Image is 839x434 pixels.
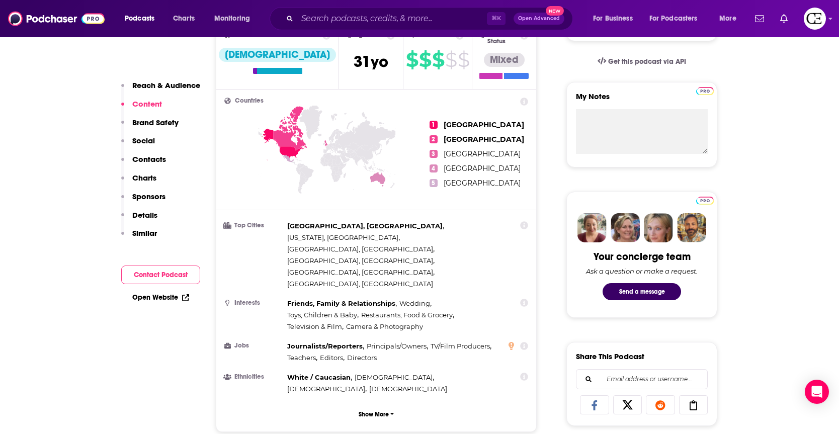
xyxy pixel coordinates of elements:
[132,210,157,220] p: Details
[287,245,433,253] span: [GEOGRAPHIC_DATA], [GEOGRAPHIC_DATA]
[369,385,447,393] span: [DEMOGRAPHIC_DATA]
[224,374,283,380] h3: Ethnicities
[611,213,640,242] img: Barbara Profile
[132,228,157,238] p: Similar
[287,222,443,230] span: [GEOGRAPHIC_DATA], [GEOGRAPHIC_DATA]
[347,354,377,362] span: Directors
[677,213,706,242] img: Jon Profile
[576,369,708,389] div: Search followers
[279,7,582,30] div: Search podcasts, credits, & more...
[431,340,491,352] span: ,
[297,11,487,27] input: Search podcasts, credits, & more...
[132,136,155,145] p: Social
[776,10,792,27] a: Show notifications dropdown
[166,11,201,27] a: Charts
[219,48,336,74] a: [DEMOGRAPHIC_DATA]
[320,352,345,364] span: ,
[287,232,400,243] span: ,
[121,210,157,229] button: Details
[354,57,388,70] a: 31yo
[121,173,156,192] button: Charts
[586,267,698,275] div: Ask a question or make a request.
[430,121,438,129] span: 1
[121,228,157,247] button: Similar
[646,395,675,414] a: Share on Reddit
[361,311,453,319] span: Restaurants, Food & Grocery
[121,136,155,154] button: Social
[287,322,342,330] span: Television & Film
[613,395,642,414] a: Share on X/Twitter
[287,352,317,364] span: ,
[233,32,256,38] span: Gender
[419,52,431,68] span: $
[132,154,166,164] p: Contacts
[287,233,398,241] span: [US_STATE], [GEOGRAPHIC_DATA]
[805,380,829,404] div: Open Intercom Messenger
[287,309,359,321] span: ,
[354,52,388,71] span: 31 yo
[219,48,336,62] div: [DEMOGRAPHIC_DATA]
[444,120,524,129] a: [GEOGRAPHIC_DATA]
[121,192,165,210] button: Sponsors
[804,8,826,30] button: Show profile menu
[484,53,525,67] div: Mixed
[679,395,708,414] a: Copy Link
[751,10,768,27] a: Show notifications dropdown
[584,370,699,389] input: Email address or username...
[431,342,490,350] span: TV/Film Producers
[287,385,365,393] span: [DEMOGRAPHIC_DATA]
[132,80,200,90] p: Reach & Audience
[132,99,162,109] p: Content
[430,150,438,158] span: 3
[8,9,105,28] img: Podchaser - Follow, Share and Rate Podcasts
[696,195,714,205] a: Pro website
[287,268,433,276] span: [GEOGRAPHIC_DATA], [GEOGRAPHIC_DATA]
[118,11,167,27] button: open menu
[444,149,521,158] a: [GEOGRAPHIC_DATA]
[132,118,179,127] p: Brand Safety
[121,99,162,118] button: Content
[399,299,430,307] span: Wedding
[487,12,506,25] span: ⌘ K
[696,85,714,95] a: Pro website
[287,383,367,395] span: ,
[399,298,432,309] span: ,
[696,197,714,205] img: Podchaser Pro
[608,57,686,66] span: Get this podcast via API
[132,293,189,302] a: Open Website
[580,395,609,414] a: Share on Facebook
[121,80,200,99] button: Reach & Audience
[224,222,283,229] h3: Top Cities
[458,52,469,68] span: $
[287,354,316,362] span: Teachers
[235,98,264,104] span: Countries
[132,173,156,183] p: Charts
[121,118,179,136] button: Brand Safety
[287,243,435,255] span: ,
[576,92,708,109] label: My Notes
[287,280,433,288] span: [GEOGRAPHIC_DATA], [GEOGRAPHIC_DATA]
[361,309,454,321] span: ,
[359,411,389,418] p: Show More
[132,192,165,201] p: Sponsors
[287,372,352,383] span: ,
[287,256,433,265] span: [GEOGRAPHIC_DATA], [GEOGRAPHIC_DATA]
[577,213,607,242] img: Sydney Profile
[487,32,519,45] span: Parental Status
[354,32,367,38] span: Age
[712,11,749,27] button: open menu
[287,267,435,278] span: ,
[224,405,528,423] button: Show More
[287,321,344,332] span: ,
[444,179,521,188] a: [GEOGRAPHIC_DATA]
[432,52,444,68] span: $
[125,12,154,26] span: Podcasts
[590,49,694,74] a: Get this podcast via API
[430,164,438,172] span: 4
[430,179,438,187] span: 5
[445,52,457,68] span: $
[518,16,560,21] span: Open Advanced
[644,213,673,242] img: Jules Profile
[173,12,195,26] span: Charts
[586,11,645,27] button: open menu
